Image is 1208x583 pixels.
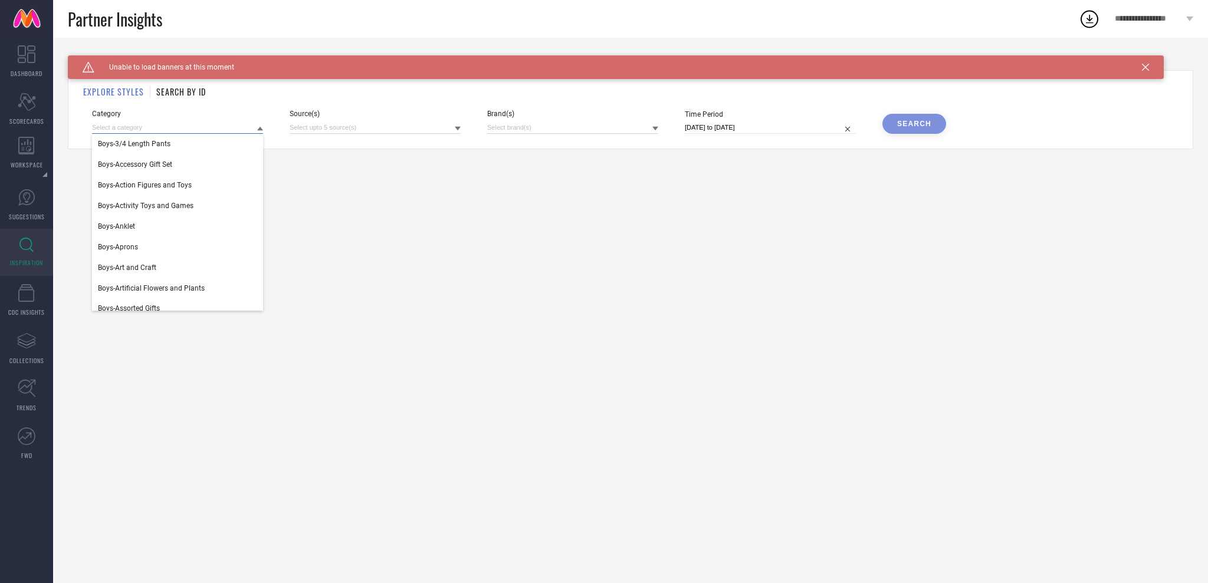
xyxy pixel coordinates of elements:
[290,110,461,118] span: Source(s)
[9,212,45,221] span: SUGGESTIONS
[10,258,43,267] span: INSPIRATION
[92,237,263,257] div: Boys-Aprons
[98,304,160,312] span: Boys-Assorted Gifts
[98,202,193,210] span: Boys-Activity Toys and Games
[487,110,658,118] span: Brand(s)
[17,403,37,412] span: TRENDS
[1079,8,1100,29] div: Open download list
[92,110,263,118] span: Category
[98,243,138,251] span: Boys-Aprons
[92,278,263,298] div: Boys-Artificial Flowers and Plants
[98,160,172,169] span: Boys-Accessory Gift Set
[94,63,234,71] span: Unable to load banners at this moment
[92,196,263,216] div: Boys-Activity Toys and Games
[685,121,856,134] input: Select time period
[11,69,42,78] span: DASHBOARD
[68,55,1193,64] div: Back TO Dashboard
[98,263,156,272] span: Boys-Art and Craft
[290,121,461,134] input: Select upto 5 source(s)
[92,134,263,154] div: Boys-3/4 Length Pants
[98,140,170,148] span: Boys-3/4 Length Pants
[21,451,32,460] span: FWD
[92,121,263,134] input: Select a category
[156,85,206,98] h1: SEARCH BY ID
[685,110,856,118] span: Time Period
[92,258,263,278] div: Boys-Art and Craft
[9,117,44,126] span: SCORECARDS
[9,356,44,365] span: COLLECTIONS
[98,181,192,189] span: Boys-Action Figures and Toys
[92,298,263,318] div: Boys-Assorted Gifts
[83,85,144,98] h1: EXPLORE STYLES
[98,284,205,292] span: Boys-Artificial Flowers and Plants
[487,121,658,134] input: Select brand(s)
[68,7,162,31] span: Partner Insights
[8,308,45,317] span: CDC INSIGHTS
[92,175,263,195] div: Boys-Action Figures and Toys
[98,222,135,230] span: Boys-Anklet
[92,216,263,236] div: Boys-Anklet
[11,160,43,169] span: WORKSPACE
[92,154,263,174] div: Boys-Accessory Gift Set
